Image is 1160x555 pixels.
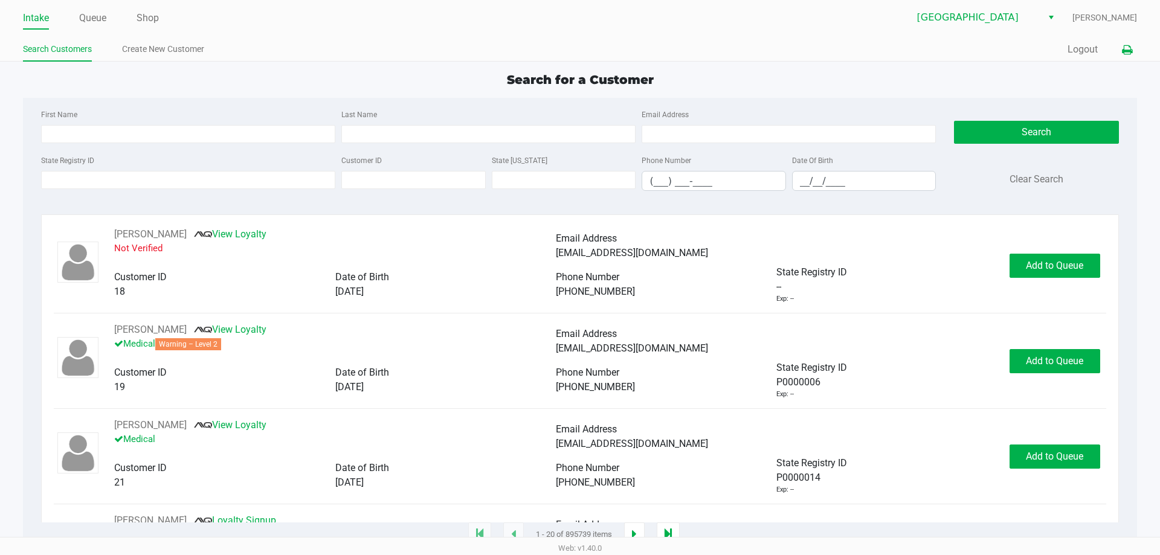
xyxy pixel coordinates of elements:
kendo-maskedtextbox: Format: (999) 999-9999 [642,171,786,191]
span: Date of Birth [335,367,389,378]
label: Customer ID [341,155,382,166]
span: [PHONE_NUMBER] [556,381,635,393]
button: Add to Queue [1010,444,1100,469]
label: State Registry ID [41,155,94,166]
span: -- [776,280,781,294]
button: Add to Queue [1010,349,1100,373]
label: State [US_STATE] [492,155,547,166]
span: Warning – Level 2 [155,338,221,350]
label: Email Address [642,109,689,120]
label: Last Name [341,109,377,120]
a: View Loyalty [194,324,266,335]
span: 18 [114,286,125,297]
span: Phone Number [556,367,619,378]
span: 21 [114,476,125,488]
span: Customer ID [114,367,167,378]
span: [PERSON_NAME] [1072,11,1137,24]
a: Loyalty Signup [194,515,276,526]
span: [PHONE_NUMBER] [556,476,635,488]
button: Search [954,121,1118,144]
span: Email Address [556,423,617,435]
button: See customer info [114,418,187,432]
span: Search for a Customer [507,72,654,87]
kendo-maskedtextbox: Format: MM/DD/YYYY [792,171,936,191]
button: Clear Search [1010,172,1063,187]
button: See customer info [114,513,187,528]
button: See customer info [114,322,187,337]
span: Email Address [556,519,617,530]
span: Add to Queue [1026,451,1083,462]
span: Email Address [556,233,617,244]
input: Format: (999) 999-9999 [642,172,785,190]
a: View Loyalty [194,228,266,240]
a: View Loyalty [194,419,266,431]
button: Logout [1068,42,1098,57]
div: Exp: -- [776,485,794,495]
span: Customer ID [114,271,167,283]
span: Add to Queue [1026,355,1083,367]
span: [EMAIL_ADDRESS][DOMAIN_NAME] [556,342,708,354]
div: Exp: -- [776,390,794,400]
p: Medical [114,432,556,446]
span: Email Address [556,328,617,339]
a: Create New Customer [122,42,204,57]
app-submit-button: Move to first page [468,522,491,547]
span: [GEOGRAPHIC_DATA] [917,10,1035,25]
app-submit-button: Next [624,522,645,547]
label: First Name [41,109,77,120]
span: Customer ID [114,462,167,473]
p: Not Verified [114,242,556,255]
button: See customer info [114,227,187,242]
app-submit-button: Move to last page [657,522,680,547]
span: State Registry ID [776,266,847,278]
a: Search Customers [23,42,92,57]
span: State Registry ID [776,362,847,373]
span: State Registry ID [776,457,847,469]
button: Select [1042,7,1060,28]
button: Add to Queue [1010,254,1100,278]
span: Phone Number [556,271,619,283]
span: P0000006 [776,375,820,390]
app-submit-button: Previous [503,522,524,547]
a: Queue [79,10,106,27]
span: [EMAIL_ADDRESS][DOMAIN_NAME] [556,438,708,449]
span: [DATE] [335,286,364,297]
span: 1 - 20 of 895739 items [536,528,612,541]
span: Date of Birth [335,271,389,283]
span: Phone Number [556,462,619,473]
span: [DATE] [335,381,364,393]
div: Exp: -- [776,294,794,304]
span: [DATE] [335,476,364,488]
span: Web: v1.40.0 [558,544,602,553]
span: 19 [114,381,125,393]
a: Shop [137,10,159,27]
label: Phone Number [642,155,691,166]
input: Format: MM/DD/YYYY [793,172,936,190]
a: Intake [23,10,49,27]
span: P0000014 [776,470,820,485]
span: Date of Birth [335,462,389,473]
span: [EMAIL_ADDRESS][DOMAIN_NAME] [556,247,708,258]
p: Medical [114,337,556,351]
span: [PHONE_NUMBER] [556,286,635,297]
label: Date Of Birth [792,155,833,166]
span: Add to Queue [1026,260,1083,271]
